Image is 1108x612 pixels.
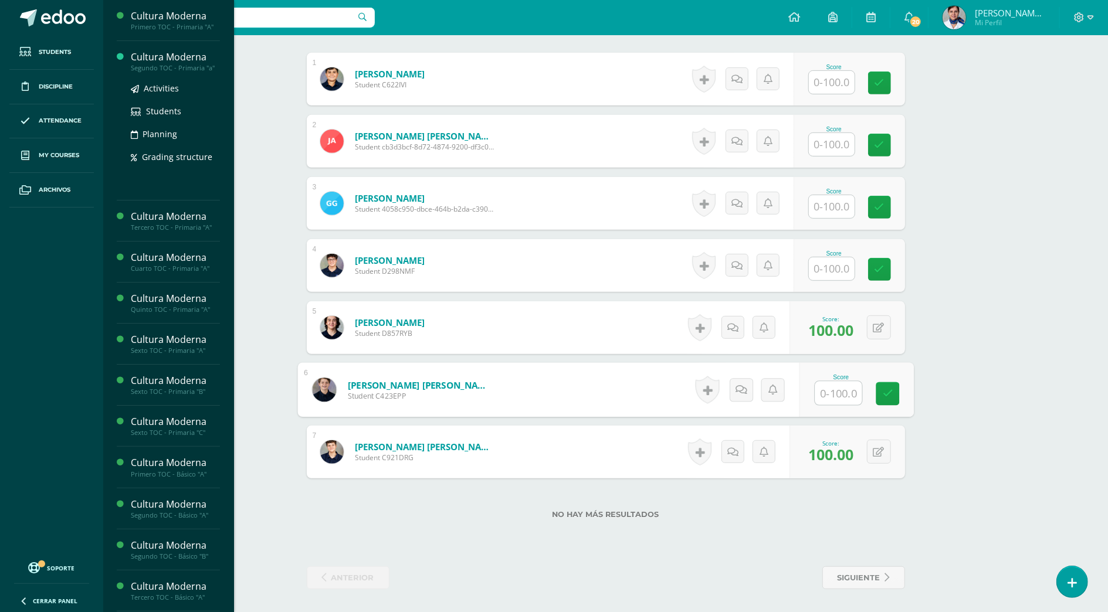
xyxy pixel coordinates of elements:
div: Cultura Moderna [131,292,220,305]
a: Cultura ModernaSegundo TOC - Básico "B" [131,539,220,560]
div: Segundo TOC - Básico "A" [131,511,220,519]
div: Score: [809,315,854,323]
span: Student 4058c950-dbce-464b-b2da-c3902329d791 [355,204,496,214]
div: Cuarto TOC - Primaria "A" [131,264,220,273]
span: Grading structure [142,151,212,162]
span: My courses [39,151,79,160]
input: 0-100.0 [809,257,855,280]
span: 100.00 [809,444,854,464]
a: [PERSON_NAME] [PERSON_NAME] [355,441,496,453]
a: Students [9,35,94,70]
a: Cultura ModernaQuinto TOC - Primaria "A" [131,292,220,314]
a: Discipline [9,70,94,104]
a: Cultura ModernaSexto TOC - Primaria "C" [131,415,220,437]
div: Score: [809,439,854,447]
a: Cultura ModernaTercero TOC - Primaria "A" [131,210,220,232]
span: Student C423EPP [347,391,492,402]
input: 0-100.0 [809,195,855,218]
img: 7df6ff27fdaf9658cf9182fc8dd22e84.png [312,378,336,402]
a: Cultura ModernaSegundo TOC - Básico "A" [131,498,220,519]
span: Cerrar panel [33,597,77,605]
span: anterior [331,567,374,589]
div: Primero TOC - Básico "A" [131,470,220,478]
div: Sexto TOC - Primaria "A" [131,346,220,355]
label: No hay más resultados [307,510,905,519]
div: Score [808,126,860,132]
div: Sexto TOC - Primaria "C" [131,429,220,437]
a: Attendance [9,104,94,139]
div: Quinto TOC - Primaria "A" [131,305,220,314]
div: Cultura Moderna [131,456,220,470]
img: 9346fafc3750683949e17bc3dc2d3d68.png [320,67,344,91]
a: Activities [131,81,220,95]
a: [PERSON_NAME] [355,68,425,80]
a: My courses [9,138,94,173]
a: Soporte [14,559,89,575]
span: 20 [909,15,922,28]
a: Students [131,104,220,118]
input: 0-100.0 [809,71,855,94]
div: Cultura Moderna [131,374,220,387]
div: Cultura Moderna [131,333,220,346]
span: Student C622IVI [355,80,425,90]
a: Archivos [9,173,94,208]
div: Cultura Moderna [131,50,220,64]
div: Score [808,250,860,257]
input: 0-100.0 [809,133,855,156]
span: Attendance [39,116,82,125]
span: Student cb3d3bcf-8d72-4874-9200-df3c0825dc71 [355,142,496,152]
span: 100.00 [809,320,854,340]
span: Mi Perfil [975,18,1045,28]
div: Cultura Moderna [131,210,220,223]
input: Search a user… [111,8,375,28]
div: Score [808,64,860,70]
a: Planning [131,127,220,141]
a: [PERSON_NAME] [355,192,496,204]
a: Cultura ModernaPrimero TOC - Primaria "A" [131,9,220,31]
span: Soporte [48,564,75,572]
input: 0-100.0 [815,382,862,405]
a: Cultura ModernaSexto TOC - Primaria "A" [131,333,220,355]
a: [PERSON_NAME] [355,317,425,328]
span: [PERSON_NAME] [PERSON_NAME] [975,7,1045,19]
a: [PERSON_NAME] [355,254,425,266]
div: Primero TOC - Primaria "A" [131,23,220,31]
div: Tercero TOC - Primaria "A" [131,223,220,232]
span: Student C921DRG [355,453,496,463]
img: 1792bf0c86e4e08ac94418cc7cb908c7.png [943,6,966,29]
div: Cultura Moderna [131,498,220,511]
div: Cultura Moderna [131,415,220,429]
span: Discipline [39,82,73,91]
span: siguiente [838,567,880,589]
img: 633eab497445d54ed81e26c7c5bee1cc.png [320,316,344,339]
img: db4ffb3d37caecae026c966490343c54.png [320,192,344,215]
div: Cultura Moderna [131,539,220,552]
div: Segundo TOC - Básico "B" [131,552,220,560]
div: Segundo TOC - Primaria "a" [131,64,220,72]
span: Students [39,47,71,57]
a: siguiente [822,566,905,589]
img: 1a7d4ca88030282883a5b66c2aa4dfef.png [320,254,344,277]
div: Cultura Moderna [131,580,220,593]
span: Archivos [39,185,70,195]
span: Students [146,106,181,117]
div: Cultura Moderna [131,251,220,264]
span: Planning [143,128,177,140]
span: Activities [144,83,179,94]
div: Score [814,374,868,380]
a: [PERSON_NAME] [PERSON_NAME] [347,379,492,391]
div: Sexto TOC - Primaria "B" [131,387,220,396]
a: Cultura ModernaSexto TOC - Primaria "B" [131,374,220,396]
div: Tercero TOC - Básico "A" [131,593,220,601]
a: Cultura ModernaCuarto TOC - Primaria "A" [131,251,220,273]
a: Cultura ModernaSegundo TOC - Primaria "a" [131,50,220,72]
img: e634dedd1d9a98219b906bb2eef9372b.png [320,440,344,464]
a: Cultura ModernaTercero TOC - Básico "A" [131,580,220,601]
span: Student D298NMF [355,266,425,276]
a: Grading structure [131,150,220,164]
div: Cultura Moderna [131,9,220,23]
img: c1b9f4e02044dcd849a0e62b0a1440a7.png [320,130,344,153]
span: Student D857RYB [355,328,425,338]
a: Cultura ModernaPrimero TOC - Básico "A" [131,456,220,478]
div: Score [808,188,860,195]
